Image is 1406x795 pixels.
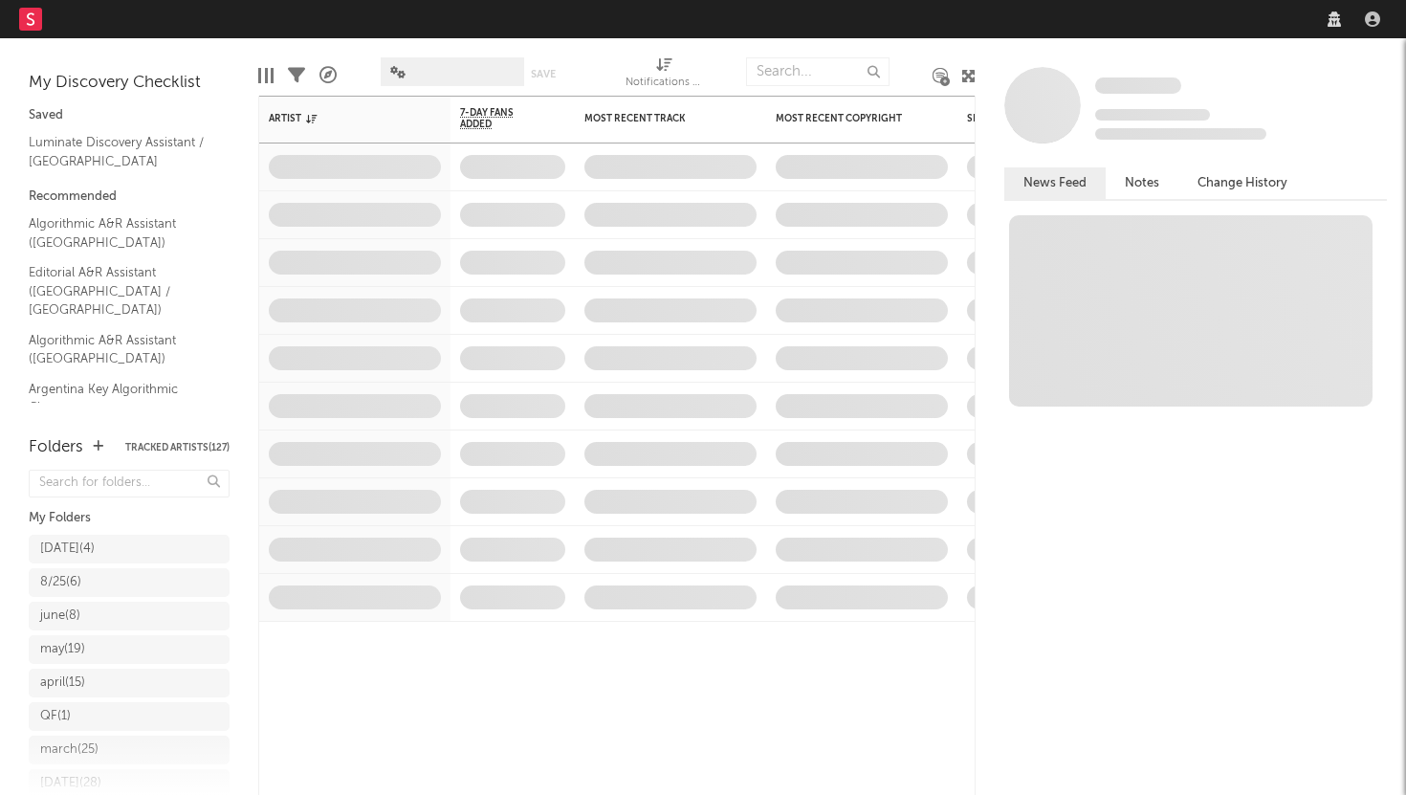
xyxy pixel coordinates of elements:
[29,702,230,731] a: QF(1)
[269,113,412,124] div: Artist
[29,72,230,95] div: My Discovery Checklist
[29,186,230,209] div: Recommended
[626,48,702,103] div: Notifications (Artist)
[40,772,101,795] div: [DATE] ( 28 )
[1004,167,1106,199] button: News Feed
[1178,167,1307,199] button: Change History
[29,736,230,764] a: march(25)
[29,635,230,664] a: may(19)
[967,113,1110,124] div: Spotify Monthly Listeners
[1106,167,1178,199] button: Notes
[40,739,99,762] div: march ( 25 )
[319,48,337,103] div: A&R Pipeline
[29,104,230,127] div: Saved
[29,436,83,459] div: Folders
[40,672,85,695] div: april ( 15 )
[40,538,95,561] div: [DATE] ( 4 )
[29,132,210,171] a: Luminate Discovery Assistant / [GEOGRAPHIC_DATA]
[1095,109,1210,121] span: Tracking Since: [DATE]
[29,379,210,418] a: Argentina Key Algorithmic Charts
[40,605,80,628] div: june ( 8 )
[29,262,210,320] a: Editorial A&R Assistant ([GEOGRAPHIC_DATA] / [GEOGRAPHIC_DATA])
[460,107,537,130] span: 7-Day Fans Added
[29,602,230,630] a: june(8)
[40,638,85,661] div: may ( 19 )
[1095,77,1181,94] span: Some Artist
[29,669,230,697] a: april(15)
[1095,77,1181,96] a: Some Artist
[288,48,305,103] div: Filters
[29,213,210,253] a: Algorithmic A&R Assistant ([GEOGRAPHIC_DATA])
[29,535,230,563] a: [DATE](4)
[531,69,556,79] button: Save
[29,507,230,530] div: My Folders
[776,113,919,124] div: Most Recent Copyright
[40,705,71,728] div: QF ( 1 )
[584,113,728,124] div: Most Recent Track
[29,330,210,369] a: Algorithmic A&R Assistant ([GEOGRAPHIC_DATA])
[125,443,230,453] button: Tracked Artists(127)
[1095,128,1266,140] span: 0 fans last week
[258,48,274,103] div: Edit Columns
[40,571,81,594] div: 8/25 ( 6 )
[746,57,890,86] input: Search...
[626,72,702,95] div: Notifications (Artist)
[29,568,230,597] a: 8/25(6)
[29,470,230,497] input: Search for folders...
